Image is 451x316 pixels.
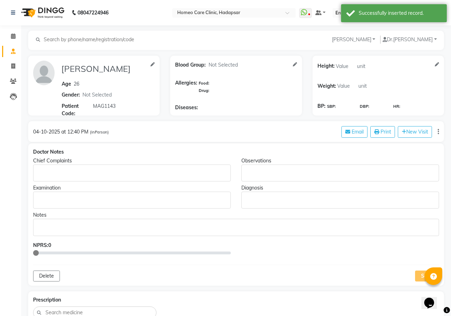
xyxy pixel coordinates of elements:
span: Dr. [383,36,393,43]
span: Blood Group: [175,61,206,69]
input: Value [336,81,357,92]
input: Name [60,61,148,77]
span: Height: [317,61,335,72]
input: Patient Code [92,100,148,111]
span: HR: [393,104,400,110]
div: Doctor Notes [33,148,439,156]
span: DBP: [360,104,369,110]
button: Email [341,126,367,138]
span: 0 [48,242,51,248]
button: Dr.[PERSON_NAME] [380,36,439,44]
iframe: chat widget [421,288,444,309]
div: Diagnosis [241,184,439,192]
button: Print [370,126,395,138]
div: Rich Text Editor, main [241,192,439,209]
div: Observations [241,157,439,165]
img: logo [18,3,66,23]
span: Weight: [317,81,336,92]
span: at 12:40 PM [61,129,88,135]
div: Chief Complaints [33,157,231,165]
input: unit [356,61,377,72]
div: Notes [33,211,439,219]
span: Diseases: [175,104,198,111]
button: New Visit [398,126,432,138]
span: SBP: [327,104,336,110]
div: Rich Text Editor, main [241,165,439,181]
input: Value [335,61,356,72]
input: unit [357,81,378,92]
span: Age [62,81,71,87]
span: Print [381,129,391,135]
span: Gender: [62,91,80,99]
div: Successfully inserted record. [359,10,441,17]
span: BP: [317,103,326,110]
div: Examination [33,184,231,192]
button: [PERSON_NAME] [330,36,378,44]
span: Patient Code: [62,103,92,117]
button: Delete [33,271,60,281]
span: Food: [199,81,209,86]
img: profile [33,61,55,85]
span: Drug: [199,88,209,93]
b: 08047224946 [78,3,109,23]
div: Rich Text Editor, main [33,192,231,209]
div: Rich Text Editor, main [33,165,231,181]
span: (inPerson) [90,130,109,135]
span: Allergies: [175,79,197,94]
div: Prescription [33,296,439,304]
span: Email [352,129,364,135]
div: Rich Text Editor, main [33,219,439,236]
div: NPRS: [33,242,231,249]
input: Search by phone/name/registration/code [43,36,140,44]
span: 04-10-2025 [33,129,60,135]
